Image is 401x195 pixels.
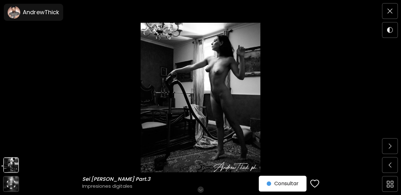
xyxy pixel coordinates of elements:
h6: Sei [PERSON_NAME] Part.3 [82,176,152,182]
span: Consultar [267,180,299,187]
h4: Impresiones digitales [82,183,259,189]
h6: AndrewThick [23,9,59,16]
button: Consultar [259,176,307,192]
button: favorites [307,175,323,192]
div: animation [6,179,16,189]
